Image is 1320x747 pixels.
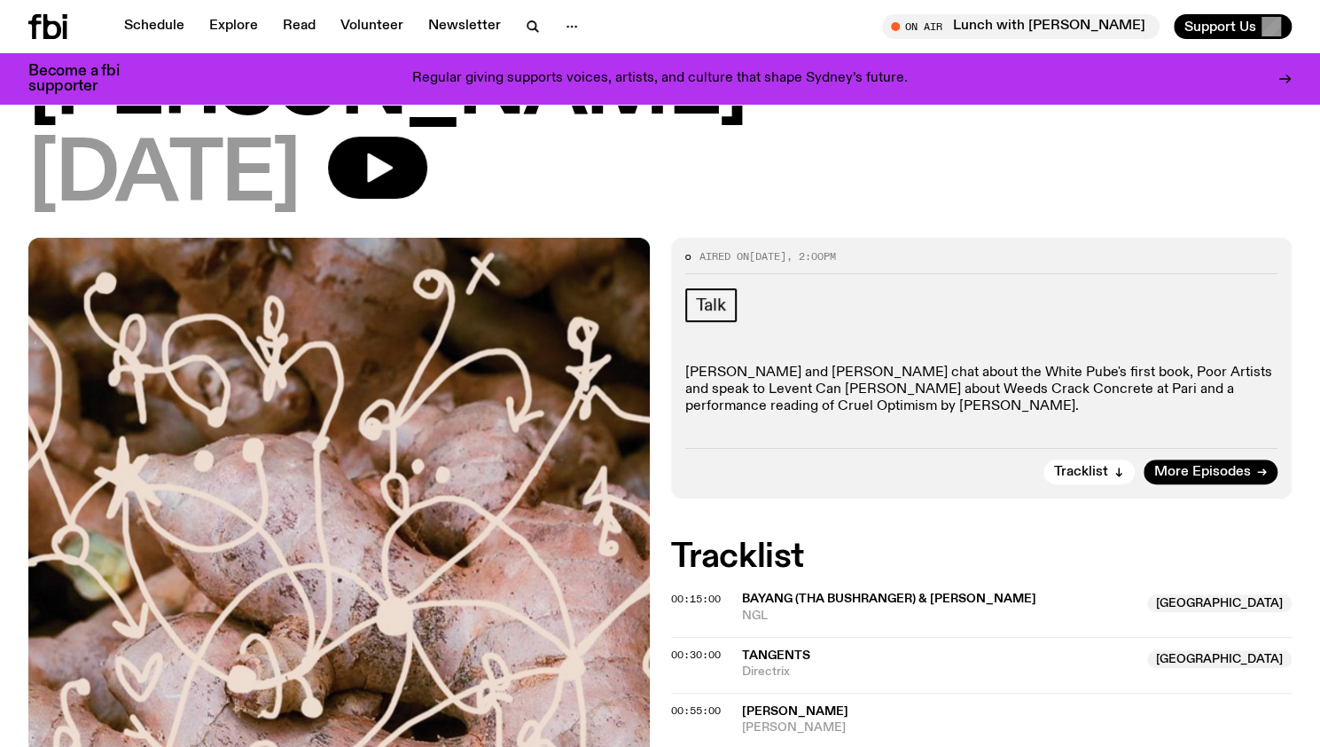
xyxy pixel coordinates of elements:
[742,705,848,718] span: [PERSON_NAME]
[412,71,908,87] p: Regular giving supports voices, artists, and culture that shape Sydney’s future.
[113,14,195,39] a: Schedule
[749,249,786,263] span: [DATE]
[671,648,721,662] span: 00:30:00
[882,14,1160,39] button: On AirLunch with [PERSON_NAME]
[685,288,737,322] a: Talk
[742,593,1036,605] span: BAYANG (tha Bushranger) & [PERSON_NAME]
[671,594,721,604] button: 00:15:00
[671,704,721,718] span: 00:55:00
[1184,19,1256,35] span: Support Us
[671,541,1293,573] h2: Tracklist
[199,14,269,39] a: Explore
[1043,460,1135,484] button: Tracklist
[671,650,721,660] button: 00:30:00
[699,249,749,263] span: Aired on
[1174,14,1292,39] button: Support Us
[685,365,1278,416] p: [PERSON_NAME] and [PERSON_NAME] chat about the White Pube's first book, Poor Artists and speak to...
[742,664,1137,680] span: Directrix
[786,249,836,263] span: , 2:00pm
[671,592,721,606] span: 00:15:00
[742,649,810,662] span: Tangents
[28,64,142,94] h3: Become a fbi supporter
[742,719,1293,736] span: [PERSON_NAME]
[330,14,414,39] a: Volunteer
[1054,466,1108,479] span: Tracklist
[671,706,721,716] button: 00:55:00
[1147,594,1292,612] span: [GEOGRAPHIC_DATA]
[28,137,300,216] span: [DATE]
[742,608,1137,625] span: NGL
[1147,650,1292,668] span: [GEOGRAPHIC_DATA]
[696,295,726,315] span: Talk
[272,14,326,39] a: Read
[1154,466,1251,479] span: More Episodes
[418,14,512,39] a: Newsletter
[1144,460,1277,484] a: More Episodes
